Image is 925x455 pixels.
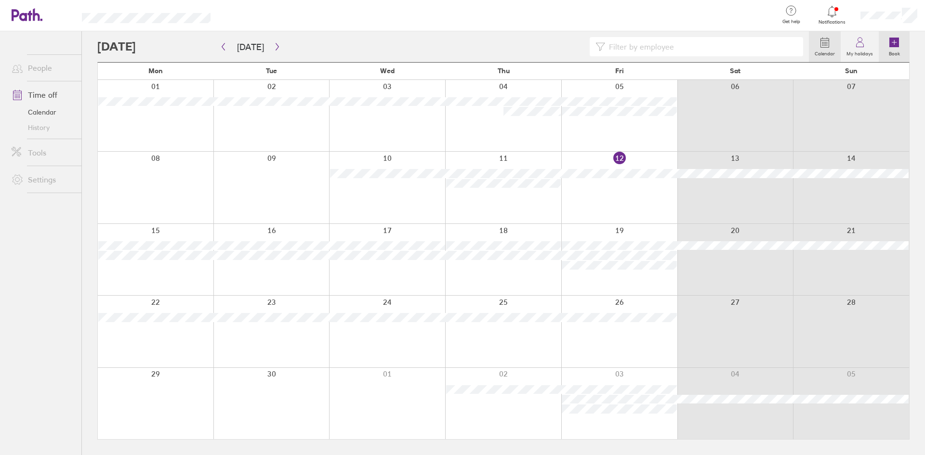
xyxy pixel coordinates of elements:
[4,120,81,135] a: History
[879,31,910,62] a: Book
[4,104,81,120] a: Calendar
[4,58,81,78] a: People
[841,48,879,57] label: My holidays
[498,67,510,75] span: Thu
[4,143,81,162] a: Tools
[730,67,740,75] span: Sat
[4,85,81,104] a: Time off
[841,31,879,62] a: My holidays
[817,19,848,25] span: Notifications
[605,38,797,56] input: Filter by employee
[809,31,841,62] a: Calendar
[615,67,624,75] span: Fri
[4,170,81,189] a: Settings
[809,48,841,57] label: Calendar
[776,19,807,25] span: Get help
[883,48,906,57] label: Book
[229,39,272,55] button: [DATE]
[380,67,395,75] span: Wed
[845,67,858,75] span: Sun
[148,67,163,75] span: Mon
[266,67,277,75] span: Tue
[817,5,848,25] a: Notifications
